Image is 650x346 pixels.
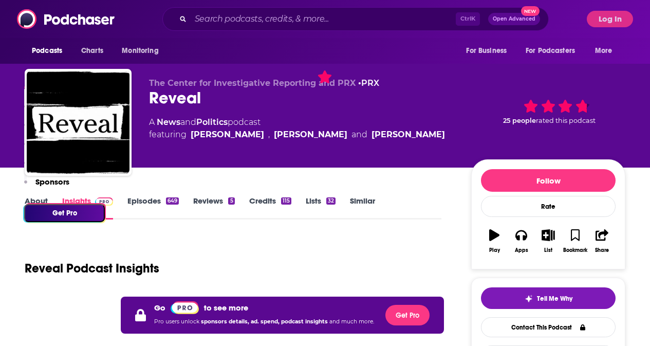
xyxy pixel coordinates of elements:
[268,129,270,141] span: ,
[519,41,590,61] button: open menu
[191,129,264,141] a: [PERSON_NAME]
[171,301,199,314] a: Pro website
[481,223,508,260] button: Play
[521,6,540,16] span: New
[32,44,62,58] span: Podcasts
[456,12,480,26] span: Ctrl K
[525,295,533,303] img: tell me why sparkle
[281,197,291,205] div: 115
[154,314,374,330] p: Pro users unlock and much more.
[481,317,616,337] a: Contact This Podcast
[17,9,116,29] img: Podchaser - Follow, Share and Rate Podcasts
[544,247,552,253] div: List
[193,196,234,220] a: Reviews5
[306,196,336,220] a: Lists32
[481,287,616,309] button: tell me why sparkleTell Me Why
[149,129,445,141] span: featuring
[372,129,445,141] a: [PERSON_NAME]
[81,44,103,58] span: Charts
[489,247,500,253] div: Play
[228,197,234,205] div: 5
[588,41,625,61] button: open menu
[122,44,158,58] span: Monitoring
[587,11,633,27] button: Log In
[115,41,172,61] button: open menu
[201,318,329,325] span: sponsors details, ad. spend, podcast insights
[589,223,616,260] button: Share
[481,196,616,217] div: Rate
[149,116,445,141] div: A podcast
[249,196,291,220] a: Credits115
[563,247,587,253] div: Bookmark
[350,196,375,220] a: Similar
[171,301,199,314] img: Podchaser Pro
[166,197,179,205] div: 649
[471,78,625,142] div: 25 peoplerated this podcast
[351,129,367,141] span: and
[24,204,105,222] button: Get Pro
[25,41,76,61] button: open menu
[196,117,228,127] a: Politics
[191,11,456,27] input: Search podcasts, credits, & more...
[326,197,336,205] div: 32
[481,169,616,192] button: Follow
[25,261,159,276] h1: Reveal Podcast Insights
[75,41,109,61] a: Charts
[535,223,562,260] button: List
[385,305,430,325] button: Get Pro
[493,16,535,22] span: Open Advanced
[537,295,572,303] span: Tell Me Why
[503,117,536,124] span: 25 people
[27,71,129,174] img: Reveal
[526,44,575,58] span: For Podcasters
[536,117,596,124] span: rated this podcast
[127,196,179,220] a: Episodes649
[595,44,612,58] span: More
[459,41,519,61] button: open menu
[274,129,347,141] a: [PERSON_NAME]
[180,117,196,127] span: and
[162,7,549,31] div: Search podcasts, credits, & more...
[595,247,609,253] div: Share
[157,117,180,127] a: News
[466,44,507,58] span: For Business
[204,303,248,313] p: to see more
[488,13,540,25] button: Open AdvancedNew
[562,223,588,260] button: Bookmark
[508,223,534,260] button: Apps
[515,247,528,253] div: Apps
[154,303,165,313] p: Go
